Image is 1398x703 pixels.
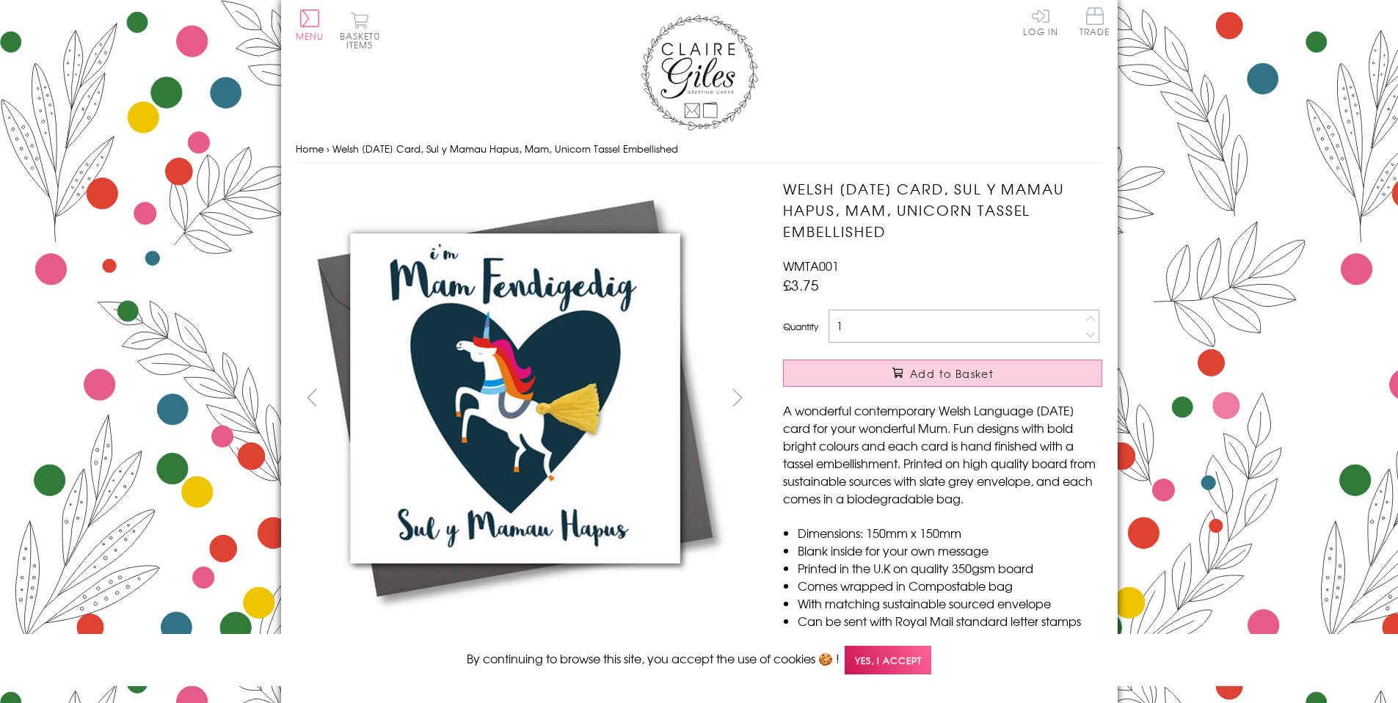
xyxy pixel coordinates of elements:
button: Menu [296,10,324,40]
button: Basket0 items [340,12,380,49]
li: Comes wrapped in Compostable bag [798,577,1102,594]
nav: breadcrumbs [296,134,1103,164]
span: £3.75 [783,274,819,295]
span: Add to Basket [910,366,994,381]
img: Claire Giles Greetings Cards [641,15,758,131]
button: next [721,381,754,414]
a: Trade [1080,7,1110,39]
label: Quantity [783,320,818,333]
li: Printed in the U.K on quality 350gsm board [798,559,1102,577]
button: Add to Basket [783,360,1102,387]
button: prev [296,381,329,414]
a: Home [296,142,324,156]
p: A wonderful contemporary Welsh Language [DATE] card for your wonderful Mum. Fun designs with bold... [783,401,1102,507]
li: Can be sent with Royal Mail standard letter stamps [798,612,1102,630]
span: Yes, I accept [845,646,931,674]
span: WMTA001 [783,257,839,274]
h1: Welsh [DATE] Card, Sul y Mamau Hapus, Mam, Unicorn Tassel Embellished [783,178,1102,241]
a: Log In [1023,7,1058,36]
li: With matching sustainable sourced envelope [798,594,1102,612]
li: Dimensions: 150mm x 150mm [798,524,1102,542]
li: Blank inside for your own message [798,542,1102,559]
span: Menu [296,29,324,43]
span: › [327,142,330,156]
img: Welsh Mother's Day Card, Sul y Mamau Hapus, Mam, Unicorn Tassel Embellished [754,178,1194,619]
span: 0 items [346,29,380,51]
img: Welsh Mother's Day Card, Sul y Mamau Hapus, Mam, Unicorn Tassel Embellished [295,178,735,619]
span: Welsh [DATE] Card, Sul y Mamau Hapus, Mam, Unicorn Tassel Embellished [332,142,678,156]
span: Trade [1080,7,1110,36]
